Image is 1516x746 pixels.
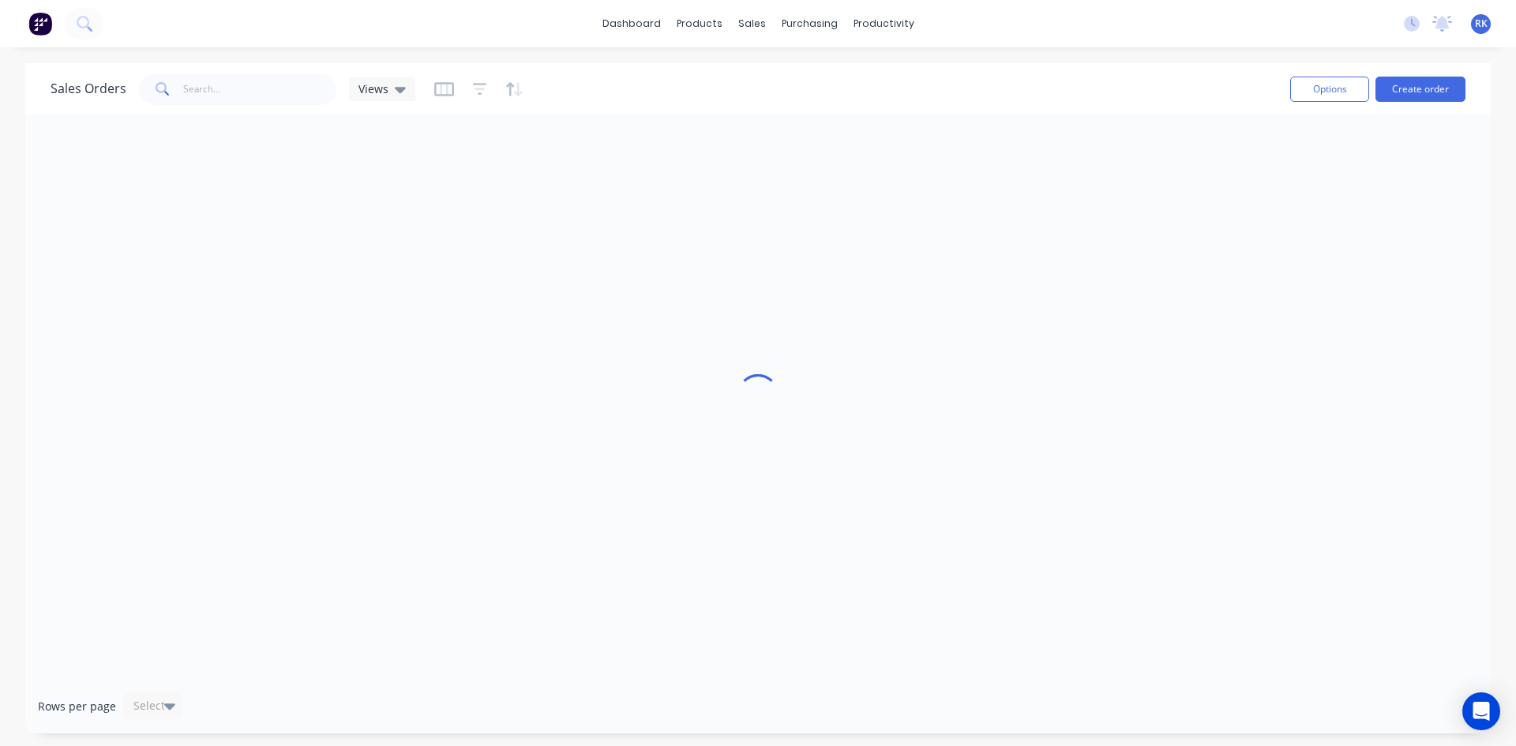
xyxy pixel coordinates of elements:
[774,12,846,36] div: purchasing
[358,81,388,97] span: Views
[669,12,730,36] div: products
[51,81,126,96] h1: Sales Orders
[1475,17,1488,31] span: RK
[1290,77,1369,102] button: Options
[846,12,922,36] div: productivity
[595,12,669,36] a: dashboard
[28,12,52,36] img: Factory
[730,12,774,36] div: sales
[1462,692,1500,730] div: Open Intercom Messenger
[1375,77,1465,102] button: Create order
[183,73,337,105] input: Search...
[38,699,116,714] span: Rows per page
[133,698,174,714] div: Select...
